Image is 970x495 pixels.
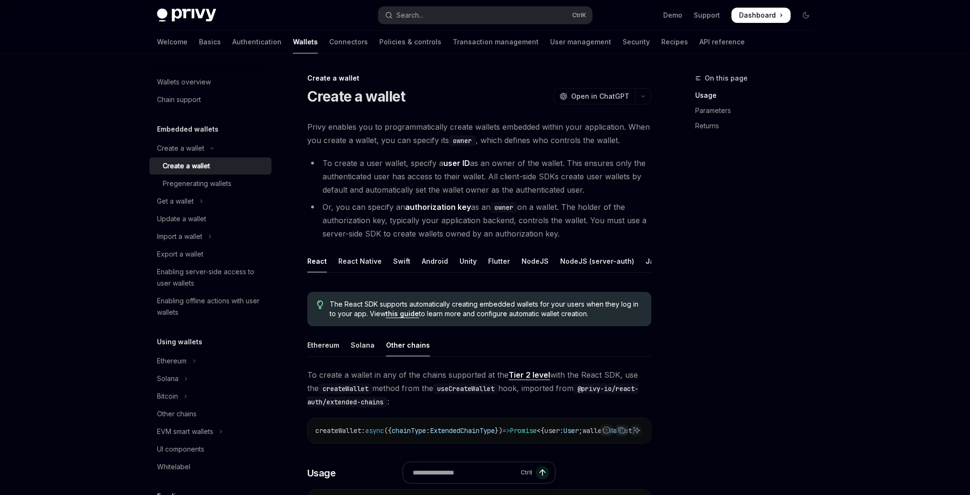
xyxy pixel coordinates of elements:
[149,370,271,387] button: Toggle Solana section
[157,295,266,318] div: Enabling offline actions with user wallets
[330,299,641,319] span: The React SDK supports automatically creating embedded wallets for your users when they log in to...
[510,426,537,435] span: Promise
[149,441,271,458] a: UI components
[536,466,549,479] button: Send message
[149,193,271,210] button: Toggle Get a wallet section
[149,423,271,440] button: Toggle EVM smart wallets section
[600,424,613,436] button: Report incorrect code
[338,250,382,272] div: React Native
[351,334,375,356] div: Solana
[544,426,560,435] span: user
[699,31,745,53] a: API reference
[157,9,216,22] img: dark logo
[537,426,541,435] span: <
[307,156,651,196] li: To create a user wallet, specify a as an owner of the wallet. This ensures only the authenticated...
[495,426,502,435] span: })
[393,250,410,272] div: Swift
[157,266,266,289] div: Enabling server-side access to user wallets
[365,426,384,435] span: async
[199,31,221,53] a: Basics
[157,124,219,135] h5: Embedded wallets
[157,355,187,367] div: Ethereum
[307,250,327,272] div: React
[157,461,190,473] div: Whitelabel
[149,405,271,423] a: Other chains
[307,120,651,147] span: Privy enables you to programmatically create wallets embedded within your application. When you c...
[157,143,204,154] div: Create a wallet
[490,202,517,213] code: owner
[157,426,213,437] div: EVM smart wallets
[695,118,821,134] a: Returns
[443,158,470,168] strong: user ID
[695,88,821,103] a: Usage
[378,7,592,24] button: Open search
[149,140,271,157] button: Toggle Create a wallet section
[579,426,583,435] span: ;
[430,426,495,435] span: ExtendedChainType
[361,426,365,435] span: :
[661,31,688,53] a: Recipes
[459,250,477,272] div: Unity
[705,72,748,84] span: On this page
[509,370,550,380] a: Tier 2 level
[798,8,814,23] button: Toggle dark mode
[488,250,510,272] div: Flutter
[149,210,271,227] a: Update a wallet
[232,31,282,53] a: Authentication
[572,11,586,19] span: Ctrl K
[502,426,510,435] span: =>
[157,443,204,455] div: UI components
[149,352,271,370] button: Toggle Ethereum section
[329,31,368,53] a: Connectors
[571,92,629,101] span: Open in ChatGPT
[157,248,203,260] div: Export a wallet
[615,424,628,436] button: Copy the contents from the code block
[433,383,498,394] code: useCreateWallet
[315,426,361,435] span: createWallet
[386,334,430,356] div: Other chains
[157,94,201,105] div: Chain support
[317,300,323,309] svg: Tip
[449,135,476,146] code: owner
[422,250,448,272] div: Android
[157,373,178,384] div: Solana
[307,73,651,83] div: Create a wallet
[560,250,634,272] div: NodeJS (server-auth)
[163,178,231,189] div: Pregenerating wallets
[307,200,651,240] li: Or, you can specify an as an on a wallet. The holder of the authorization key, typically your app...
[149,246,271,263] a: Export a wallet
[319,383,372,394] code: createWallet
[157,336,202,348] h5: Using wallets
[149,228,271,245] button: Toggle Import a wallet section
[646,250,662,272] div: Java
[157,213,206,225] div: Update a wallet
[695,103,821,118] a: Parameters
[663,10,682,20] a: Demo
[541,426,544,435] span: {
[694,10,720,20] a: Support
[553,88,635,104] button: Open in ChatGPT
[157,76,211,88] div: Wallets overview
[157,231,202,242] div: Import a wallet
[731,8,791,23] a: Dashboard
[307,334,339,356] div: Ethereum
[157,196,194,207] div: Get a wallet
[149,263,271,292] a: Enabling server-side access to user wallets
[384,426,392,435] span: ({
[149,458,271,475] a: Whitelabel
[405,202,471,212] strong: authorization key
[307,368,651,408] span: To create a wallet in any of the chains supported at the with the React SDK, use the method from ...
[157,408,197,420] div: Other chains
[739,10,776,20] span: Dashboard
[149,91,271,108] a: Chain support
[392,426,426,435] span: chainType
[149,175,271,192] a: Pregenerating wallets
[149,157,271,175] a: Create a wallet
[453,31,539,53] a: Transaction management
[157,391,178,402] div: Bitcoin
[623,31,650,53] a: Security
[396,10,423,21] div: Search...
[379,31,441,53] a: Policies & controls
[386,309,419,318] a: this guide
[426,426,430,435] span: :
